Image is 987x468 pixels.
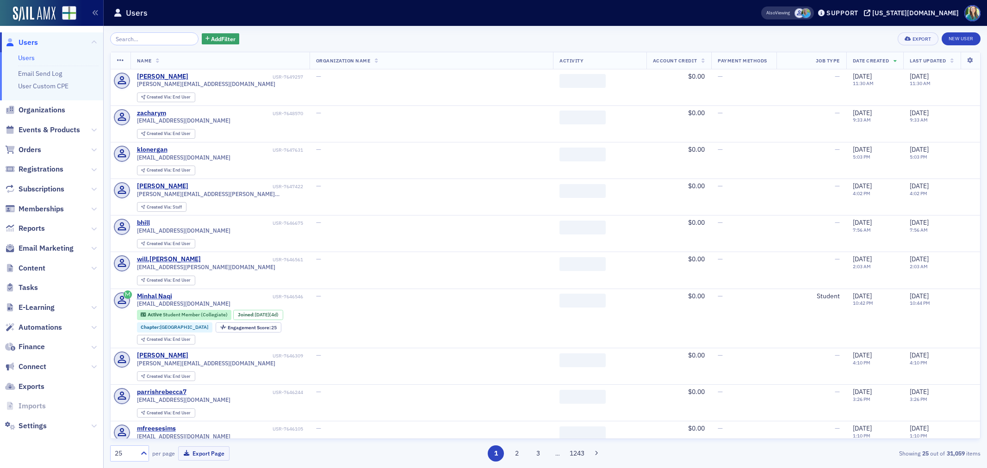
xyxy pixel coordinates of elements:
[316,57,371,64] span: Organization Name
[688,292,705,300] span: $0.00
[718,145,723,154] span: —
[19,401,46,411] span: Imports
[5,302,55,313] a: E-Learning
[316,292,321,300] span: —
[137,351,188,360] a: [PERSON_NAME]
[5,184,64,194] a: Subscriptions
[835,351,840,359] span: —
[559,294,606,308] span: ‌
[569,445,585,462] button: 1243
[137,73,188,81] a: [PERSON_NAME]
[718,109,723,117] span: —
[137,292,172,301] a: Minhal Naqi
[853,57,889,64] span: Date Created
[316,182,321,190] span: —
[559,184,606,198] span: ‌
[910,263,928,270] time: 2:03 AM
[910,432,927,439] time: 1:10 PM
[137,129,195,139] div: Created Via: End User
[835,218,840,227] span: —
[137,202,186,212] div: Created Via: Staff
[5,342,45,352] a: Finance
[853,190,870,197] time: 4:02 PM
[688,424,705,432] span: $0.00
[488,445,504,462] button: 1
[910,190,927,197] time: 4:02 PM
[942,32,981,45] a: New User
[316,388,321,396] span: —
[697,449,981,457] div: Showing out of items
[19,283,38,293] span: Tasks
[137,360,275,367] span: [PERSON_NAME][EMAIL_ADDRESS][DOMAIN_NAME]
[137,433,230,440] span: [EMAIL_ADDRESS][DOMAIN_NAME]
[766,10,790,16] span: Viewing
[137,191,303,197] span: [PERSON_NAME][EMAIL_ADDRESS][PERSON_NAME][DOMAIN_NAME]
[137,117,230,124] span: [EMAIL_ADDRESS][DOMAIN_NAME]
[853,255,872,263] span: [DATE]
[137,166,195,175] div: Created Via: End User
[147,373,173,379] span: Created Via :
[910,154,927,160] time: 5:03 PM
[688,109,705,117] span: $0.00
[910,359,927,366] time: 4:10 PM
[853,292,872,300] span: [DATE]
[766,10,775,16] div: Also
[718,388,723,396] span: —
[178,446,230,461] button: Export Page
[147,167,173,173] span: Created Via :
[202,33,240,45] button: AddFilter
[18,82,68,90] a: User Custom CPE
[19,302,55,313] span: E-Learning
[137,371,195,381] div: Created Via: End User
[688,218,705,227] span: $0.00
[5,283,38,293] a: Tasks
[147,168,191,173] div: End User
[910,292,929,300] span: [DATE]
[853,263,871,270] time: 2:03 AM
[137,109,166,117] div: zacharym
[316,145,321,154] span: —
[228,324,272,331] span: Engagement Score :
[110,32,199,45] input: Search…
[137,255,201,264] a: will.[PERSON_NAME]
[228,325,277,330] div: 25
[910,117,928,123] time: 9:33 AM
[718,292,723,300] span: —
[255,311,269,318] span: [DATE]
[13,6,56,21] img: SailAMX
[19,184,64,194] span: Subscriptions
[148,311,163,318] span: Active
[864,10,962,16] button: [US_STATE][DOMAIN_NAME]
[5,243,74,253] a: Email Marketing
[853,424,872,432] span: [DATE]
[202,257,303,263] div: USR-7646561
[190,353,303,359] div: USR-7646309
[19,382,44,392] span: Exports
[5,105,65,115] a: Organizations
[801,8,811,18] span: Kristi Gates
[137,154,230,161] span: [EMAIL_ADDRESS][DOMAIN_NAME]
[920,449,930,457] strong: 25
[141,324,160,330] span: Chapter :
[19,164,63,174] span: Registrations
[19,204,64,214] span: Memberships
[19,145,41,155] span: Orders
[147,277,173,283] span: Created Via :
[147,131,191,136] div: End User
[147,374,191,379] div: End User
[835,424,840,432] span: —
[147,336,173,342] span: Created Via :
[137,388,186,396] div: parrishrebecca7
[137,264,275,271] span: [EMAIL_ADDRESS][PERSON_NAME][DOMAIN_NAME]
[945,449,966,457] strong: 31,059
[910,424,929,432] span: [DATE]
[216,322,281,333] div: Engagement Score: 25
[151,220,303,226] div: USR-7646675
[853,359,870,366] time: 4:10 PM
[137,182,188,191] a: [PERSON_NAME]
[137,335,195,345] div: Created Via: End User
[137,322,213,333] div: Chapter:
